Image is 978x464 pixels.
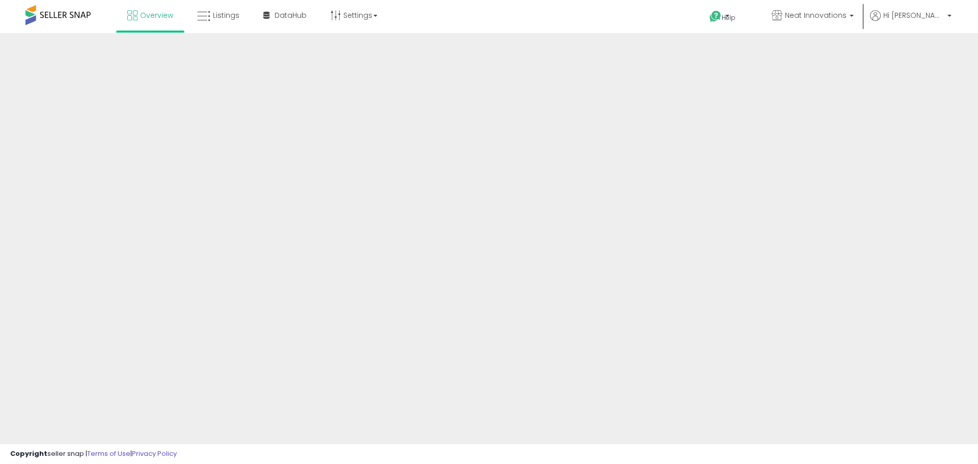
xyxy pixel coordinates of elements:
[213,10,239,20] span: Listings
[10,449,177,459] div: seller snap | |
[87,449,130,458] a: Terms of Use
[722,13,736,22] span: Help
[883,10,944,20] span: Hi [PERSON_NAME]
[785,10,847,20] span: Neat Innovations
[132,449,177,458] a: Privacy Policy
[10,449,47,458] strong: Copyright
[275,10,307,20] span: DataHub
[140,10,173,20] span: Overview
[709,10,722,23] i: Get Help
[870,10,952,33] a: Hi [PERSON_NAME]
[701,3,755,33] a: Help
